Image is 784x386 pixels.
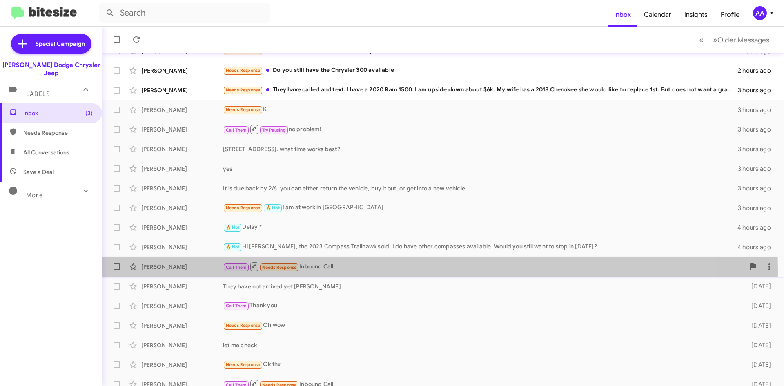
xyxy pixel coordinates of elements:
[23,168,54,176] span: Save a Deal
[738,361,777,369] div: [DATE]
[223,203,738,212] div: I am at work in [GEOGRAPHIC_DATA]
[23,148,69,156] span: All Conversations
[141,263,223,271] div: [PERSON_NAME]
[699,35,704,45] span: «
[637,3,678,27] a: Calendar
[226,362,261,367] span: Needs Response
[226,225,240,230] span: 🔥 Hot
[223,282,738,290] div: They have not arrived yet [PERSON_NAME].
[226,303,247,308] span: Call Them
[223,223,737,232] div: Delay *
[141,341,223,349] div: [PERSON_NAME]
[223,184,738,192] div: It is due back by 2/6. you can either return the vehicle, buy it out, or get into a new vehicle
[223,85,738,95] div: They have called and text. I have a 2020 Ram 1500. I am upside down about $6k. My wife has a 2018...
[262,127,286,133] span: Try Pausing
[738,282,777,290] div: [DATE]
[226,127,247,133] span: Call Them
[223,301,738,310] div: Thank you
[746,6,775,20] button: AA
[738,67,777,75] div: 2 hours ago
[262,265,297,270] span: Needs Response
[737,223,777,232] div: 4 hours ago
[226,323,261,328] span: Needs Response
[738,165,777,173] div: 3 hours ago
[141,106,223,114] div: [PERSON_NAME]
[223,165,738,173] div: yes
[608,3,637,27] a: Inbox
[223,145,738,153] div: [STREET_ADDRESS]. what time works best?
[11,34,91,54] a: Special Campaign
[23,109,93,117] span: Inbox
[26,90,50,98] span: Labels
[223,242,737,252] div: Hi [PERSON_NAME], the 2023 Compass Trailhawk sold. I do have other compasses available. Would you...
[713,35,717,45] span: »
[714,3,746,27] a: Profile
[266,205,280,210] span: 🔥 Hot
[223,124,738,134] div: no problem!
[141,361,223,369] div: [PERSON_NAME]
[708,31,774,48] button: Next
[141,321,223,330] div: [PERSON_NAME]
[223,321,738,330] div: Oh wow
[738,321,777,330] div: [DATE]
[226,68,261,73] span: Needs Response
[141,204,223,212] div: [PERSON_NAME]
[141,67,223,75] div: [PERSON_NAME]
[738,204,777,212] div: 3 hours ago
[141,302,223,310] div: [PERSON_NAME]
[226,265,247,270] span: Call Them
[223,360,738,369] div: Ok thx
[36,40,85,48] span: Special Campaign
[141,243,223,251] div: [PERSON_NAME]
[738,145,777,153] div: 3 hours ago
[738,106,777,114] div: 3 hours ago
[738,86,777,94] div: 3 hours ago
[738,341,777,349] div: [DATE]
[223,341,738,349] div: let me check
[141,184,223,192] div: [PERSON_NAME]
[223,261,745,272] div: Inbound Call
[223,66,738,75] div: Do you still have the Chrysler 300 available
[226,87,261,93] span: Needs Response
[678,3,714,27] a: Insights
[141,223,223,232] div: [PERSON_NAME]
[141,86,223,94] div: [PERSON_NAME]
[226,205,261,210] span: Needs Response
[737,243,777,251] div: 4 hours ago
[141,125,223,134] div: [PERSON_NAME]
[223,105,738,114] div: K
[226,244,240,250] span: 🔥 Hot
[85,109,93,117] span: (3)
[694,31,708,48] button: Previous
[738,184,777,192] div: 3 hours ago
[738,125,777,134] div: 3 hours ago
[99,3,270,23] input: Search
[141,282,223,290] div: [PERSON_NAME]
[141,145,223,153] div: [PERSON_NAME]
[226,107,261,112] span: Needs Response
[23,129,93,137] span: Needs Response
[141,165,223,173] div: [PERSON_NAME]
[738,302,777,310] div: [DATE]
[695,31,774,48] nav: Page navigation example
[26,192,43,199] span: More
[717,36,769,45] span: Older Messages
[753,6,767,20] div: AA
